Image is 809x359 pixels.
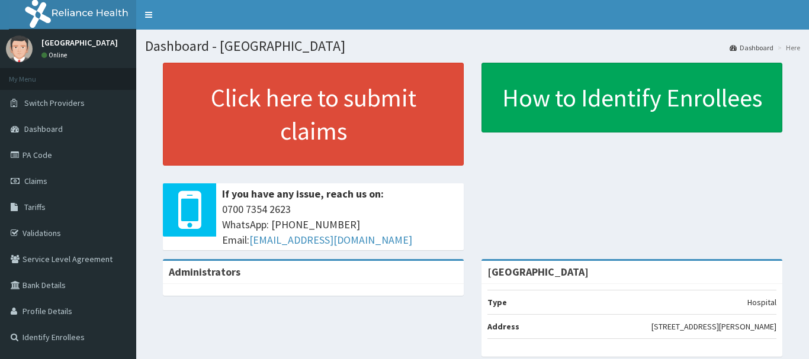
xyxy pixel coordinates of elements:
p: [STREET_ADDRESS][PERSON_NAME] [651,321,776,332]
h1: Dashboard - [GEOGRAPHIC_DATA] [145,38,800,54]
a: [EMAIL_ADDRESS][DOMAIN_NAME] [249,233,412,247]
strong: [GEOGRAPHIC_DATA] [487,265,589,279]
img: User Image [6,35,33,62]
b: Address [487,321,519,332]
span: Dashboard [24,124,63,134]
p: [GEOGRAPHIC_DATA] [41,38,118,47]
a: Online [41,51,70,59]
span: Tariffs [24,202,46,212]
p: Hospital [747,296,776,308]
a: Dashboard [730,43,773,53]
span: 0700 7354 2623 WhatsApp: [PHONE_NUMBER] Email: [222,202,458,247]
b: Administrators [169,265,240,279]
b: Type [487,297,507,308]
span: Switch Providers [24,98,85,108]
a: Click here to submit claims [163,63,464,166]
a: How to Identify Enrollees [481,63,782,132]
b: If you have any issue, reach us on: [222,187,384,200]
span: Claims [24,176,47,186]
li: Here [775,43,800,53]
